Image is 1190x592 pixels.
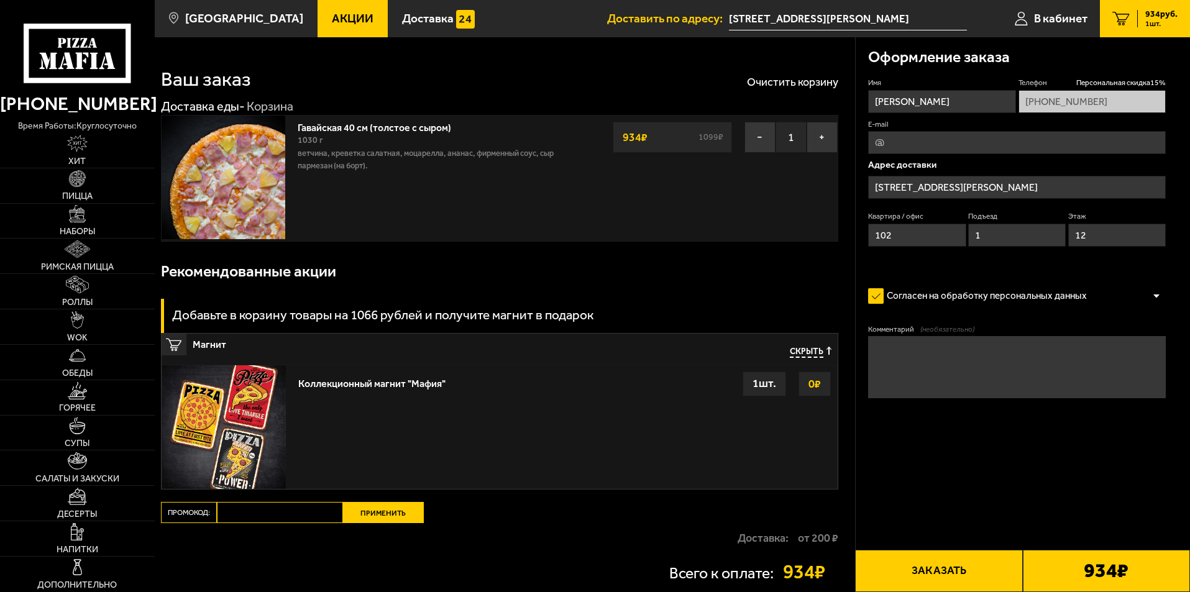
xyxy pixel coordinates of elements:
[669,566,774,581] p: Всего к оплате:
[298,118,464,134] a: Гавайская 40 см (толстое с сыром)
[162,365,838,489] a: Коллекционный магнит "Мафия"0₽1шт.
[298,135,323,145] span: 1030 г
[868,78,1015,88] label: Имя
[193,334,598,350] span: Магнит
[172,309,593,322] h3: Добавьте в корзину товары на 1066 рублей и получите магнит в подарок
[729,7,967,30] input: Ваш адрес доставки
[37,581,117,590] span: Дополнительно
[868,50,1010,65] h3: Оформление заказа
[35,475,119,483] span: Салаты и закуски
[185,12,303,24] span: [GEOGRAPHIC_DATA]
[57,545,98,554] span: Напитки
[1145,10,1178,19] span: 934 руб.
[161,264,336,280] h3: Рекомендованные акции
[1068,211,1166,222] label: Этаж
[798,532,838,544] strong: от 200 ₽
[60,227,95,236] span: Наборы
[920,324,974,335] span: (необязательно)
[68,157,86,166] span: Хит
[298,371,446,389] div: Коллекционный магнит "Мафия"
[868,90,1015,113] input: Имя
[744,122,776,153] button: −
[868,131,1166,154] input: @
[743,371,786,396] div: 1 шт.
[805,372,824,396] strong: 0 ₽
[62,298,93,307] span: Роллы
[855,550,1022,592] button: Заказать
[41,263,114,271] span: Римская пицца
[62,369,93,378] span: Обеды
[697,133,725,142] s: 1099 ₽
[298,147,574,172] p: ветчина, креветка салатная, моцарелла, ананас, фирменный соус, сыр пармезан (на борт).
[1018,90,1166,113] input: +7 (
[790,347,823,358] span: Скрыть
[738,532,789,544] p: Доставка:
[1034,12,1087,24] span: В кабинет
[1084,561,1128,581] b: 934 ₽
[968,211,1066,222] label: Подъезд
[868,211,966,222] label: Квартира / офис
[607,12,729,24] span: Доставить по адресу:
[456,10,475,29] img: 15daf4d41897b9f0e9f617042186c801.svg
[790,347,831,358] button: Скрыть
[161,502,217,523] label: Промокод:
[868,324,1166,335] label: Комментарий
[1145,20,1178,27] span: 1 шт.
[65,439,89,448] span: Супы
[67,334,88,342] span: WOK
[161,70,251,89] h1: Ваш заказ
[402,12,454,24] span: Доставка
[343,502,424,523] button: Применить
[776,122,807,153] span: 1
[247,99,293,115] div: Корзина
[868,119,1166,130] label: E-mail
[747,76,838,88] button: Очистить корзину
[729,7,967,30] span: Ленинградская область, Всеволожский район, Колтуши, улица Иоанна Кронштадтского, 17
[161,99,245,114] a: Доставка еды-
[62,192,93,201] span: Пицца
[868,160,1166,170] p: Адрес доставки
[332,12,373,24] span: Акции
[620,125,651,149] strong: 934 ₽
[868,284,1099,309] label: Согласен на обработку персональных данных
[1076,78,1166,88] span: Персональная скидка 15 %
[807,122,838,153] button: +
[1018,78,1166,88] label: Телефон
[57,510,97,519] span: Десерты
[59,404,96,412] span: Горячее
[783,562,839,582] strong: 934 ₽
